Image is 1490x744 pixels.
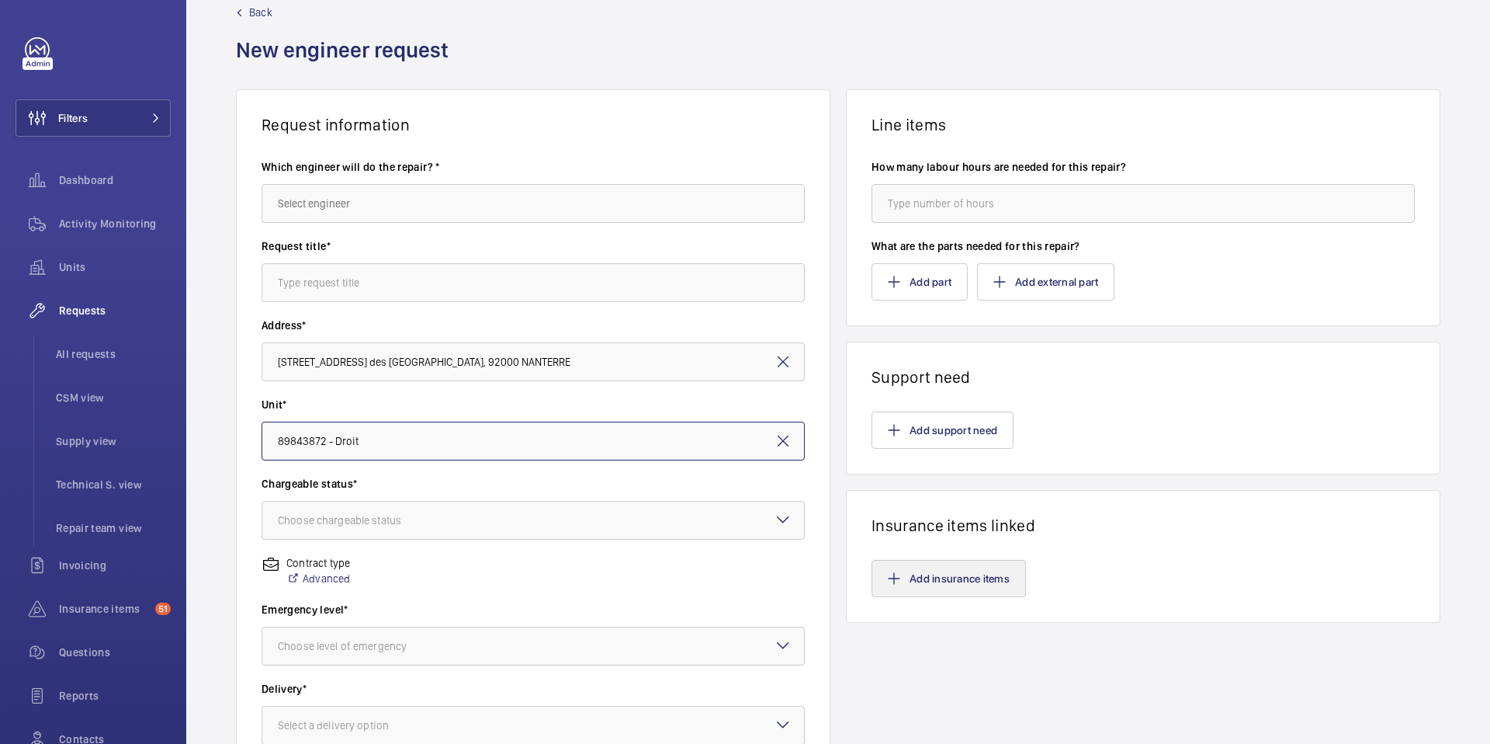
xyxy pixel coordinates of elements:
[262,184,805,223] input: Select engineer
[59,645,171,660] span: Questions
[59,216,171,231] span: Activity Monitoring
[262,263,805,302] input: Type request title
[249,5,272,20] span: Back
[278,513,440,528] div: Choose chargeable status
[262,397,805,412] label: Unit*
[977,263,1114,301] button: Add external part
[59,303,171,318] span: Requests
[871,184,1415,223] input: Type number of hours
[871,115,1415,134] h1: Line items
[262,602,805,617] label: Emergency level*
[155,603,171,615] span: 51
[262,238,805,254] label: Request title*
[262,476,805,492] label: Chargeable status*
[262,318,805,333] label: Address*
[871,367,1415,387] h1: Support need
[59,259,171,275] span: Units
[262,159,805,175] label: Which engineer will do the repair? *
[278,718,428,733] div: Select a delivery option
[58,110,88,126] span: Filters
[59,601,149,617] span: Insurance items
[871,159,1415,175] label: How many labour hours are needed for this repair?
[56,520,171,536] span: Repair team view
[871,560,1026,597] button: Add insurance items
[286,571,350,586] a: Advanced
[871,263,968,301] button: Add part
[286,555,350,571] p: Contract type
[56,346,171,362] span: All requests
[16,99,171,137] button: Filters
[262,115,805,134] h1: Request information
[59,558,171,573] span: Invoicing
[56,390,171,405] span: CSM view
[278,638,445,654] div: Choose level of emergency
[871,412,1014,449] button: Add support need
[236,36,458,89] h1: New engineer request
[59,172,171,188] span: Dashboard
[262,342,805,381] input: Enter address
[56,477,171,492] span: Technical S. view
[871,238,1415,254] label: What are the parts needed for this repair?
[871,516,1415,535] h1: Insurance items linked
[262,681,805,697] label: Delivery*
[59,688,171,704] span: Reports
[262,422,805,461] input: Enter unit
[56,433,171,449] span: Supply view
